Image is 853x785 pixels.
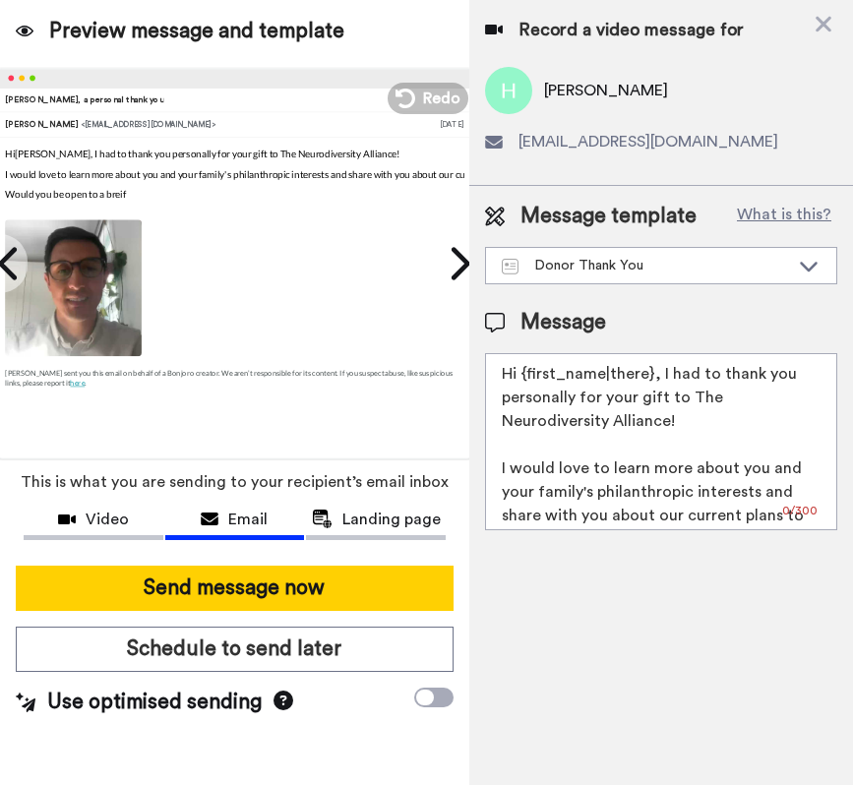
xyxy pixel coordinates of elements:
span: [EMAIL_ADDRESS][DOMAIN_NAME] [518,130,778,153]
img: Z [5,219,142,356]
button: Schedule to send later [16,627,454,672]
p: Hi [PERSON_NAME] , I had to thank you personally for your gift to The Neurodiversity Alliance! [5,147,142,160]
span: Video [86,508,129,531]
span: here [70,378,85,387]
span: Landing page [342,508,441,531]
span: This is what you are sending to your recipient’s email inbox [21,460,449,504]
button: Send message now [16,566,454,611]
p: Would you be open to a breif [5,187,142,201]
button: What is this? [731,202,837,231]
img: Message-temps.svg [502,259,518,274]
span: Message [520,308,606,337]
div: [DATE] [440,118,464,130]
textarea: Hi {first_name|there}, I had to thank you personally for your gift to The Neurodiversity Alliance... [485,353,837,530]
span: Use optimised sending [47,688,262,717]
span: Email [228,508,268,531]
p: I would love to learn more about you and your family's philanthropic interests and share with you... [5,166,142,180]
div: [PERSON_NAME] [5,118,440,130]
p: [PERSON_NAME] sent you this email on behalf of a Bonjoro creator. We aren’t responsible for its c... [5,355,464,387]
span: Message template [520,202,697,231]
div: Donor Thank You [502,256,789,275]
